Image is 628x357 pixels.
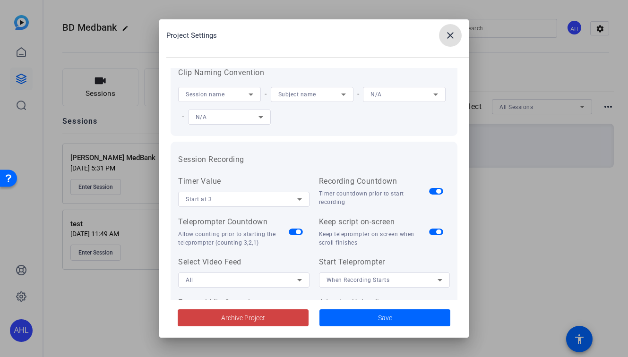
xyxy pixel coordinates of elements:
button: Archive Project [178,309,309,326]
span: N/A [196,114,207,120]
div: Keep script on-screen [319,216,430,228]
div: Timer countdown prior to start recording [319,189,430,206]
div: Allow counting prior to starting the teleprompter (counting 3,2,1) [178,230,289,247]
span: All [186,277,193,283]
h3: Clip Naming Convention [178,67,450,78]
div: Keep teleprompter on screen when scroll finishes [319,230,430,247]
span: - [178,112,188,121]
div: Recording Countdown [319,176,430,187]
div: Teleprompter Countdown [178,216,289,228]
span: Archive Project [221,313,265,323]
div: Project Settings [166,24,469,47]
div: Timer Value [178,176,310,187]
span: When Recording Starts [327,277,390,283]
button: Save [319,309,450,326]
span: - [261,89,271,98]
mat-icon: close [445,30,456,41]
span: Save [378,313,392,323]
span: Session name [186,91,224,98]
h3: Session Recording [178,154,450,165]
span: - [353,89,363,98]
span: N/A [370,91,382,98]
span: Subject name [278,91,316,98]
div: Start Teleprompter [319,256,450,268]
span: Start at 3 [186,196,212,203]
div: Select Video Feed [178,256,310,268]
